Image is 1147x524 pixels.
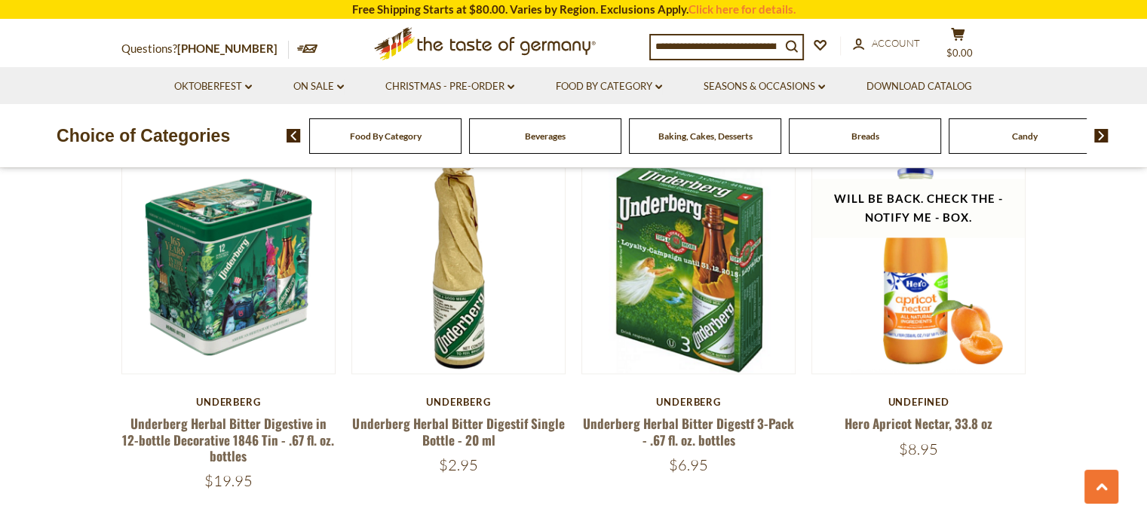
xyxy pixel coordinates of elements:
a: Breads [851,130,879,142]
a: Hero Apricot Nectar, 33.8 oz [845,414,992,433]
span: $6.95 [669,455,708,474]
a: Food By Category [556,78,662,95]
a: Baking, Cakes, Desserts [658,130,753,142]
span: $8.95 [899,440,938,458]
a: Download Catalog [866,78,972,95]
p: Questions? [121,39,289,59]
img: Underberg Herbal Bitter Digestive in 12-bottle Decorative 1846 Tin - .67 fl. oz. bottles [122,160,336,373]
div: undefined [811,396,1026,408]
img: next arrow [1094,129,1109,142]
img: Hero Apricot Nectar, 33.8 oz [812,160,1026,373]
a: Candy [1012,130,1038,142]
span: $2.95 [439,455,478,474]
a: On Sale [293,78,344,95]
img: Underberg Herbal Bitter Digestif Single Bottle - 20 ml [352,160,566,373]
span: Account [872,37,920,49]
a: Underberg Herbal Bitter Digestf 3-Pack - .67 fl. oz. bottles [583,414,794,449]
span: $0.00 [946,47,973,59]
a: Food By Category [350,130,422,142]
img: Underberg Herbal Bitter Digestf 3-Pack - .67 fl. oz. bottles [582,160,796,373]
div: Underberg [121,396,336,408]
a: Underberg Herbal Bitter Digestif Single Bottle - 20 ml [352,414,564,449]
span: $19.95 [204,471,253,490]
div: Underberg [581,396,796,408]
a: Account [853,35,920,52]
div: Underberg [351,396,566,408]
a: Oktoberfest [174,78,252,95]
button: $0.00 [936,27,981,65]
a: Christmas - PRE-ORDER [385,78,514,95]
a: [PHONE_NUMBER] [177,41,278,55]
a: Click here for details. [689,2,796,16]
a: Seasons & Occasions [704,78,825,95]
a: Underberg Herbal Bitter Digestive in 12-bottle Decorative 1846 Tin - .67 fl. oz. bottles [122,414,334,465]
img: previous arrow [287,129,301,142]
a: Beverages [525,130,566,142]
